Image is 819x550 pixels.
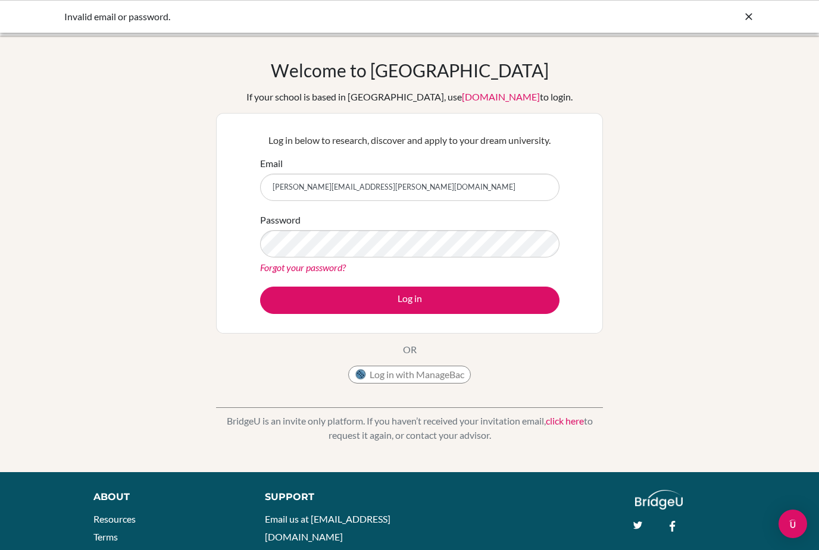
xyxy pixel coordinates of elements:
[260,287,559,314] button: Log in
[546,415,584,426] a: click here
[216,414,603,442] p: BridgeU is an invite only platform. If you haven’t received your invitation email, to request it ...
[260,156,283,171] label: Email
[260,133,559,147] p: Log in below to research, discover and apply to your dream university.
[64,10,576,24] div: Invalid email or password.
[403,342,417,357] p: OR
[635,490,683,510] img: logo_white@2x-f4f0deed5e89b7ecb1c2cc34c3e3d731f90f0f143d5ea2071677605dd97b5244.png
[348,366,471,384] button: Log in with ManageBac
[779,510,807,538] div: Open Intercom Messenger
[246,90,573,104] div: If your school is based in [GEOGRAPHIC_DATA], use to login.
[271,59,549,81] h1: Welcome to [GEOGRAPHIC_DATA]
[93,490,238,504] div: About
[462,91,540,102] a: [DOMAIN_NAME]
[93,513,136,524] a: Resources
[260,262,346,273] a: Forgot your password?
[260,213,301,227] label: Password
[93,531,118,542] a: Terms
[265,490,398,504] div: Support
[265,513,390,542] a: Email us at [EMAIL_ADDRESS][DOMAIN_NAME]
